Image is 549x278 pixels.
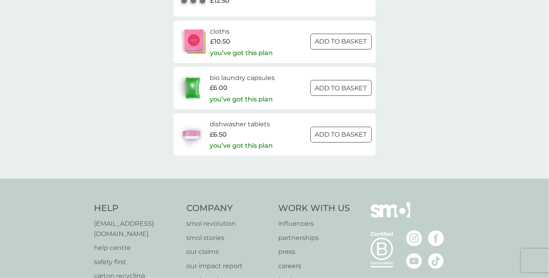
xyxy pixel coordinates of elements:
[210,27,273,37] h6: cloths
[371,202,410,229] img: smol
[210,94,273,105] p: you’ve got this plan
[279,219,350,229] a: influencers
[210,129,227,140] span: £6.50
[315,83,367,93] p: ADD TO BASKET
[210,48,273,58] p: you’ve got this plan
[186,233,271,243] a: smol stories
[210,141,273,151] p: you’ve got this plan
[279,233,350,243] a: partnerships
[210,73,275,83] h6: bio laundry capsules
[186,202,271,215] h4: Company
[94,257,179,267] a: safety first
[428,253,444,269] img: visit the smol Tiktok page
[406,253,422,269] img: visit the smol Youtube page
[178,121,205,149] img: dishwasher tablets
[315,36,367,47] p: ADD TO BASKET
[279,202,350,215] h4: Work With Us
[186,261,271,271] a: our impact report
[186,247,271,257] a: our claims
[279,261,350,271] a: careers
[94,202,179,215] h4: Help
[210,119,273,129] h6: dishwasher tablets
[210,36,230,47] span: £10.50
[310,80,372,96] button: ADD TO BASKET
[210,83,228,93] span: £6.00
[310,127,372,143] button: ADD TO BASKET
[406,230,422,246] img: visit the smol Instagram page
[178,74,208,102] img: bio laundry capsules
[279,247,350,257] a: press
[186,219,271,229] a: smol revolution
[310,34,372,50] button: ADD TO BASKET
[94,219,179,239] a: [EMAIL_ADDRESS][DOMAIN_NAME]
[315,129,367,140] p: ADD TO BASKET
[94,243,179,253] a: help centre
[428,230,444,246] img: visit the smol Facebook page
[178,28,210,55] img: cloths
